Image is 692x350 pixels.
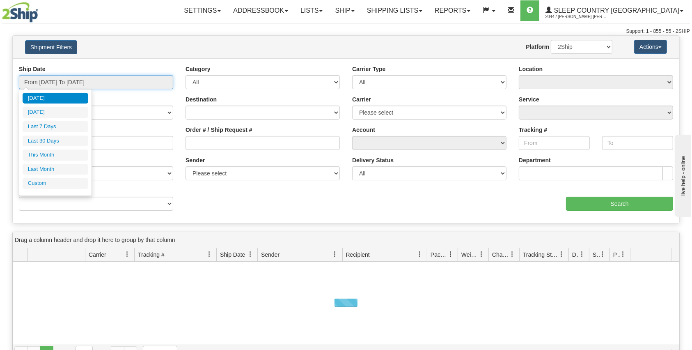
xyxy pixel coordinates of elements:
label: Department [519,156,551,164]
span: Tracking # [138,251,165,259]
label: Service [519,95,539,104]
label: Ship Date [19,65,46,73]
label: Category [186,65,211,73]
li: Last 30 Days [23,136,88,147]
label: Carrier Type [352,65,385,73]
span: 2044 / [PERSON_NAME] [PERSON_NAME] [545,13,607,21]
a: Tracking # filter column settings [202,247,216,261]
span: Weight [461,251,479,259]
span: Recipient [346,251,370,259]
button: Actions [634,40,667,54]
li: [DATE] [23,93,88,104]
input: To [602,136,673,150]
label: Tracking # [519,126,547,134]
li: Custom [23,178,88,189]
span: Pickup Status [613,251,620,259]
span: Sleep Country [GEOGRAPHIC_DATA] [552,7,679,14]
a: Delivery Status filter column settings [575,247,589,261]
label: Order # / Ship Request # [186,126,252,134]
iframe: chat widget [673,133,691,217]
a: Shipping lists [361,0,428,21]
span: Delivery Status [572,251,579,259]
label: Destination [186,95,217,104]
a: Ship [329,0,360,21]
a: Settings [178,0,227,21]
a: Pickup Status filter column settings [616,247,630,261]
label: Platform [526,43,549,51]
a: Charge filter column settings [505,247,519,261]
button: Shipment Filters [25,40,77,54]
li: This Month [23,150,88,161]
span: Charge [492,251,509,259]
label: Account [352,126,375,134]
li: [DATE] [23,107,88,118]
a: Tracking Status filter column settings [555,247,568,261]
a: Addressbook [227,0,294,21]
a: Carrier filter column settings [120,247,134,261]
span: Tracking Status [523,251,559,259]
span: Carrier [89,251,106,259]
span: Ship Date [220,251,245,259]
li: Last Month [23,164,88,175]
label: Carrier [352,95,371,104]
a: Shipment Issues filter column settings [596,247,610,261]
a: Sleep Country [GEOGRAPHIC_DATA] 2044 / [PERSON_NAME] [PERSON_NAME] [539,0,690,21]
a: Sender filter column settings [328,247,342,261]
label: Delivery Status [352,156,394,164]
a: Ship Date filter column settings [243,247,257,261]
li: Last 7 Days [23,121,88,132]
div: live help - online [6,7,76,13]
input: Search [566,197,673,211]
div: Support: 1 - 855 - 55 - 2SHIP [2,28,690,35]
span: Packages [431,251,448,259]
span: Shipment Issues [593,251,600,259]
input: From [519,136,590,150]
div: grid grouping header [13,232,679,248]
a: Weight filter column settings [474,247,488,261]
label: Sender [186,156,205,164]
a: Packages filter column settings [444,247,458,261]
label: Location [519,65,543,73]
a: Lists [294,0,329,21]
span: Sender [261,251,280,259]
a: Reports [428,0,477,21]
img: logo2044.jpg [2,2,38,23]
a: Recipient filter column settings [413,247,427,261]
